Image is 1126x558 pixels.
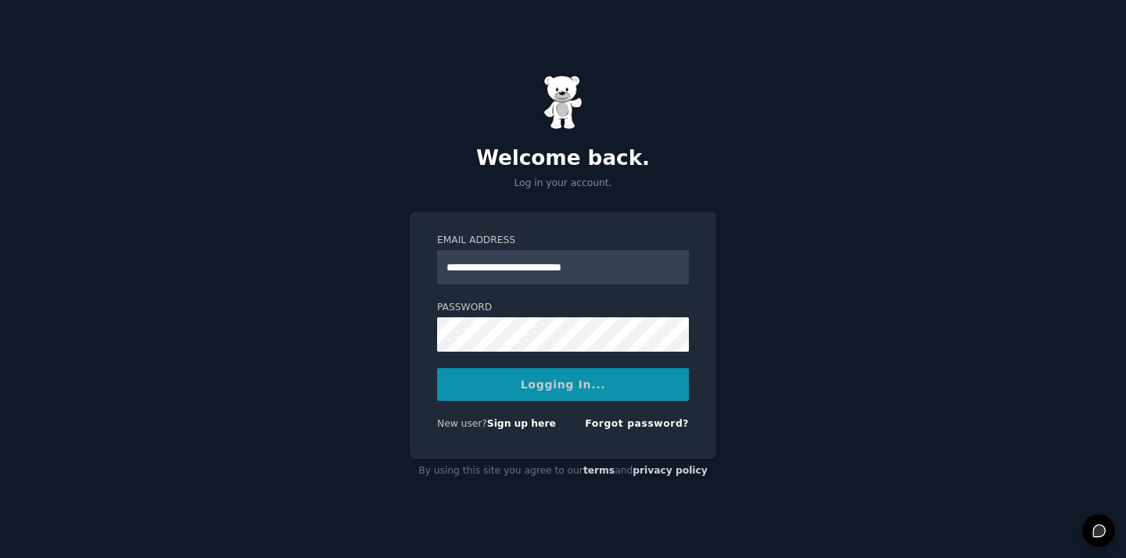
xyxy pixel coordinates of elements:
span: New user? [437,418,487,429]
p: Log in your account. [410,177,716,191]
a: Sign up here [487,418,556,429]
label: Password [437,301,689,315]
a: Forgot password? [585,418,689,429]
div: By using this site you agree to our and [410,459,716,484]
label: Email Address [437,234,689,248]
h2: Welcome back. [410,146,716,171]
a: terms [583,465,615,476]
img: Gummy Bear [543,75,583,130]
a: privacy policy [633,465,708,476]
